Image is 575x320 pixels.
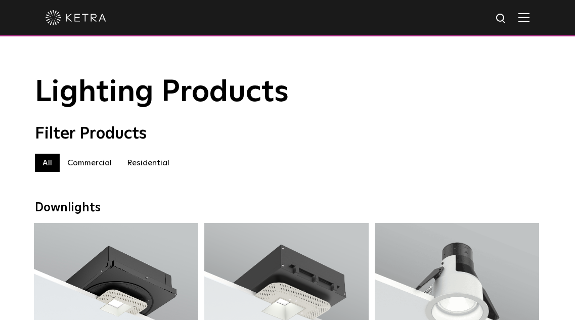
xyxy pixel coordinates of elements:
[46,10,106,25] img: ketra-logo-2019-white
[35,124,541,144] div: Filter Products
[35,77,289,108] span: Lighting Products
[35,201,541,215] div: Downlights
[518,13,529,22] img: Hamburger%20Nav.svg
[495,13,508,25] img: search icon
[60,154,119,172] label: Commercial
[35,154,60,172] label: All
[119,154,177,172] label: Residential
